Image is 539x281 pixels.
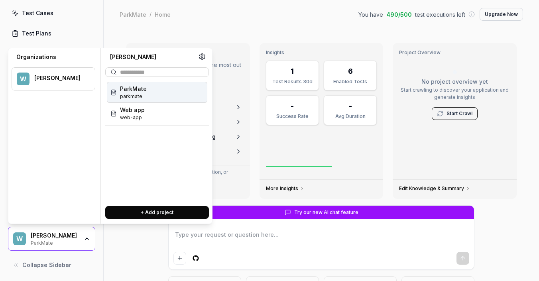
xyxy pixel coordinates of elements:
div: Home [155,10,171,18]
h3: Insights [266,49,377,56]
div: ParkMate [31,239,79,246]
button: Add attachment [173,252,186,265]
span: Project ID: P2HS [120,114,145,121]
span: Project ID: aI9P [120,93,147,100]
span: W [17,73,30,85]
div: Test Cases [22,9,53,17]
span: You have [358,10,383,19]
span: 490 / 500 [386,10,412,19]
div: - [291,100,294,111]
span: W [13,232,26,245]
div: - [349,100,352,111]
span: ParkMate [120,84,147,93]
a: Start Crawl [447,110,472,117]
span: Collapse Sidebar [22,261,71,269]
button: W[PERSON_NAME] [12,67,95,90]
a: More Insights [266,185,305,192]
div: Suggestions [105,80,209,200]
div: 6 [348,66,353,77]
div: Enabled Tests [329,78,372,85]
div: 1 [291,66,294,77]
a: Test Cases [8,5,95,21]
p: No project overview yet [399,77,510,86]
span: test executions left [415,10,465,19]
div: Avg Duration [329,113,372,120]
div: Test Results 30d [271,78,314,85]
span: Web app [120,106,145,114]
button: Collapse Sidebar [8,257,95,273]
span: Try our new AI chat feature [294,209,358,216]
p: Start crawling to discover your application and generate insights [399,86,510,101]
div: Wally Pro [34,75,85,82]
button: W[PERSON_NAME]ParkMate [8,227,95,251]
div: / [150,10,151,18]
button: Upgrade Now [480,8,523,21]
div: [PERSON_NAME] [105,53,199,61]
a: Organization settings [199,53,206,63]
div: Wally Pro [31,232,79,239]
a: Edit Knowledge & Summary [399,185,470,192]
h3: Project Overview [399,49,510,56]
div: Success Rate [271,113,314,120]
div: ParkMate [120,10,146,18]
a: Test Plans [8,26,95,41]
a: Results [8,46,95,61]
div: Test Plans [22,29,51,37]
button: + Add project [105,206,209,219]
div: Organizations [12,53,95,61]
